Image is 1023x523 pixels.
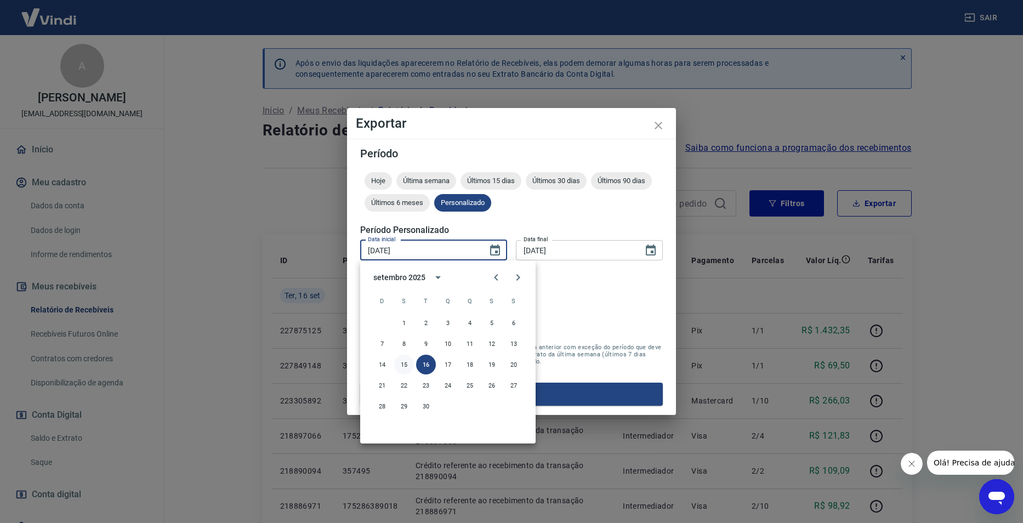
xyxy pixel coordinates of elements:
[591,177,652,185] span: Últimos 90 dias
[526,177,587,185] span: Últimos 30 dias
[482,355,502,374] button: 19
[482,290,502,312] span: sexta-feira
[504,290,524,312] span: sábado
[372,376,392,395] button: 21
[504,355,524,374] button: 20
[416,313,436,333] button: 2
[429,268,447,287] button: calendar view is open, switch to year view
[927,451,1014,475] iframe: Mensagem da empresa
[394,290,414,312] span: segunda-feira
[484,240,506,261] button: Choose date, selected date is 16 de set de 2025
[416,334,436,354] button: 9
[360,225,663,236] h5: Período Personalizado
[645,112,672,139] button: close
[372,334,392,354] button: 7
[979,479,1014,514] iframe: Botão para abrir a janela de mensagens
[416,376,436,395] button: 23
[416,396,436,416] button: 30
[482,313,502,333] button: 5
[461,177,521,185] span: Últimos 15 dias
[640,240,662,261] button: Choose date, selected date is 16 de set de 2025
[356,117,667,130] h4: Exportar
[524,235,548,243] label: Data final
[901,453,923,475] iframe: Fechar mensagem
[373,272,425,283] div: setembro 2025
[504,334,524,354] button: 13
[526,172,587,190] div: Últimos 30 dias
[461,172,521,190] div: Últimos 15 dias
[438,334,458,354] button: 10
[438,290,458,312] span: quarta-feira
[360,148,663,159] h5: Período
[507,266,529,288] button: Next month
[434,198,491,207] span: Personalizado
[438,355,458,374] button: 17
[365,198,430,207] span: Últimos 6 meses
[372,290,392,312] span: domingo
[360,240,480,260] input: DD/MM/YYYY
[372,355,392,374] button: 14
[460,355,480,374] button: 18
[372,396,392,416] button: 28
[460,313,480,333] button: 4
[416,290,436,312] span: terça-feira
[516,240,635,260] input: DD/MM/YYYY
[434,194,491,212] div: Personalizado
[368,235,396,243] label: Data inicial
[394,376,414,395] button: 22
[365,194,430,212] div: Últimos 6 meses
[365,172,392,190] div: Hoje
[7,8,92,16] span: Olá! Precisa de ajuda?
[394,396,414,416] button: 29
[394,334,414,354] button: 8
[482,334,502,354] button: 12
[396,177,456,185] span: Última semana
[591,172,652,190] div: Últimos 90 dias
[460,290,480,312] span: quinta-feira
[504,313,524,333] button: 6
[365,177,392,185] span: Hoje
[396,172,456,190] div: Última semana
[482,376,502,395] button: 26
[438,376,458,395] button: 24
[394,355,414,374] button: 15
[504,376,524,395] button: 27
[460,334,480,354] button: 11
[394,313,414,333] button: 1
[460,376,480,395] button: 25
[485,266,507,288] button: Previous month
[416,355,436,374] button: 16
[438,313,458,333] button: 3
